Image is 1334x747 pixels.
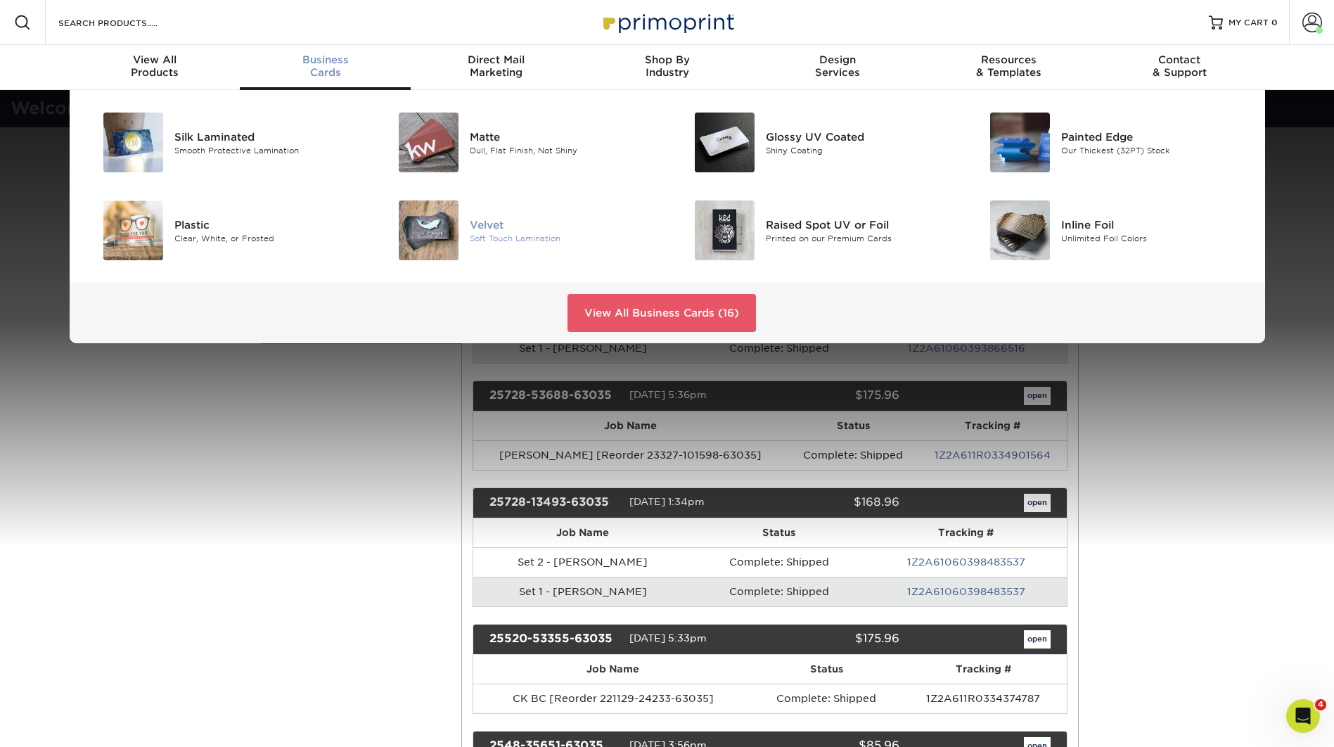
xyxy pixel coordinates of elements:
[567,294,756,332] a: View All Business Cards (16)
[411,53,582,66] span: Direct Mail
[695,200,755,260] img: Raised Spot UV or Foil Business Cards
[103,113,163,172] img: Silk Laminated Business Cards
[382,107,657,178] a: Matte Business Cards Matte Dull, Flat Finish, Not Shiny
[752,53,923,66] span: Design
[103,200,163,260] img: Plastic Business Cards
[240,53,411,79] div: Cards
[973,195,1248,266] a: Inline Foil Business Cards Inline Foil Unlimited Foil Colors
[399,200,458,260] img: Velvet Business Cards
[629,632,707,644] span: [DATE] 5:33pm
[693,547,866,577] td: Complete: Shipped
[766,144,952,156] div: Shiny Coating
[86,107,361,178] a: Silk Laminated Business Cards Silk Laminated Smooth Protective Lamination
[1094,53,1265,79] div: & Support
[759,630,910,649] div: $175.96
[86,195,361,266] a: Plastic Business Cards Plastic Clear, White, or Frosted
[57,14,194,31] input: SEARCH PRODUCTS.....
[70,53,240,66] span: View All
[900,684,1066,713] td: 1Z2A611R0334374787
[973,107,1248,178] a: Painted Edge Business Cards Painted Edge Our Thickest (32PT) Stock
[411,45,582,90] a: Direct MailMarketing
[1094,45,1265,90] a: Contact& Support
[1061,217,1248,232] div: Inline Foil
[766,129,952,144] div: Glossy UV Coated
[411,53,582,79] div: Marketing
[470,144,656,156] div: Dull, Flat Finish, Not Shiny
[693,577,866,606] td: Complete: Shipped
[240,45,411,90] a: BusinessCards
[470,129,656,144] div: Matte
[399,113,458,172] img: Matte Business Cards
[582,45,752,90] a: Shop ByIndustry
[1061,232,1248,244] div: Unlimited Foil Colors
[240,53,411,66] span: Business
[752,684,900,713] td: Complete: Shipped
[1271,18,1278,27] span: 0
[1315,699,1326,710] span: 4
[582,53,752,79] div: Industry
[174,144,361,156] div: Smooth Protective Lamination
[479,630,629,649] div: 25520-53355-63035
[990,113,1050,172] img: Painted Edge Business Cards
[900,655,1066,684] th: Tracking #
[923,45,1094,90] a: Resources& Templates
[473,577,693,606] td: Set 1 - [PERSON_NAME]
[923,53,1094,79] div: & Templates
[907,586,1025,597] a: 1Z2A61060398483537
[1229,17,1269,29] span: MY CART
[766,232,952,244] div: Printed on our Premium Cards
[70,53,240,79] div: Products
[752,45,923,90] a: DesignServices
[752,655,900,684] th: Status
[382,195,657,266] a: Velvet Business Cards Velvet Soft Touch Lamination
[1061,129,1248,144] div: Painted Edge
[1286,699,1320,733] iframe: Intercom live chat
[1024,630,1051,649] a: open
[752,53,923,79] div: Services
[766,217,952,232] div: Raised Spot UV or Foil
[582,53,752,66] span: Shop By
[923,53,1094,66] span: Resources
[1094,53,1265,66] span: Contact
[695,113,755,172] img: Glossy UV Coated Business Cards
[470,217,656,232] div: Velvet
[473,547,693,577] td: Set 2 - [PERSON_NAME]
[470,232,656,244] div: Soft Touch Lamination
[678,195,953,266] a: Raised Spot UV or Foil Business Cards Raised Spot UV or Foil Printed on our Premium Cards
[473,655,752,684] th: Job Name
[473,684,752,713] td: CK BC [Reorder 221129-24233-63035]
[597,7,738,37] img: Primoprint
[907,556,1025,568] a: 1Z2A61060398483537
[174,129,361,144] div: Silk Laminated
[174,232,361,244] div: Clear, White, or Frosted
[174,217,361,232] div: Plastic
[990,200,1050,260] img: Inline Foil Business Cards
[678,107,953,178] a: Glossy UV Coated Business Cards Glossy UV Coated Shiny Coating
[70,45,240,90] a: View AllProducts
[1061,144,1248,156] div: Our Thickest (32PT) Stock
